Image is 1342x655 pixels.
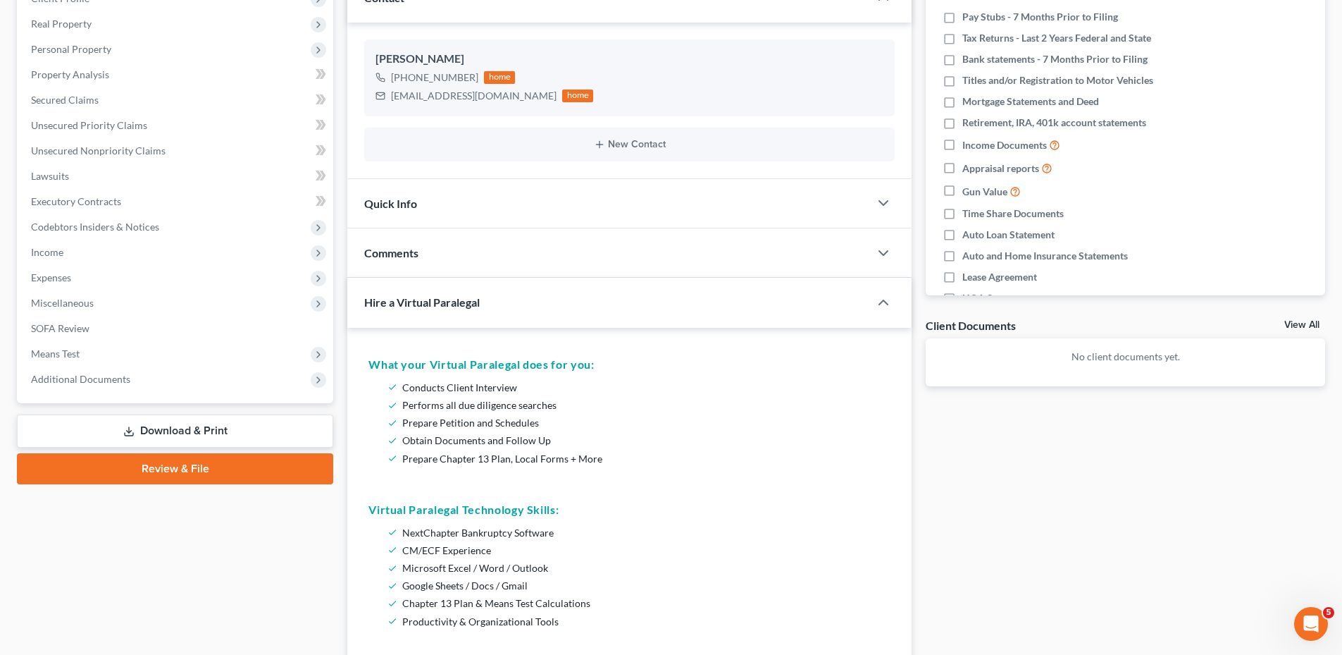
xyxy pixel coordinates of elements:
[31,297,94,309] span: Miscellaneous
[402,541,885,559] li: CM/ECF Experience
[962,116,1146,130] span: Retirement, IRA, 401k account statements
[962,94,1099,109] span: Mortgage Statements and Deed
[364,295,480,309] span: Hire a Virtual Paralegal
[1294,607,1328,641] iframe: Intercom live chat
[391,89,557,103] div: [EMAIL_ADDRESS][DOMAIN_NAME]
[391,71,478,85] div: [PHONE_NUMBER]
[375,139,883,150] button: New Contact
[31,195,121,207] span: Executory Contracts
[31,68,109,80] span: Property Analysis
[402,450,885,467] li: Prepare Chapter 13 Plan, Local Forms + More
[31,348,80,360] span: Means Test
[1284,320,1319,330] a: View All
[1323,607,1334,618] span: 5
[20,62,333,87] a: Property Analysis
[364,246,418,259] span: Comments
[402,414,885,431] li: Prepare Petition and Schedules
[20,87,333,113] a: Secured Claims
[402,594,885,612] li: Chapter 13 Plan & Means Test Calculations
[31,170,69,182] span: Lawsuits
[962,249,1128,263] span: Auto and Home Insurance Statements
[962,228,1055,242] span: Auto Loan Statement
[20,189,333,214] a: Executory Contracts
[962,138,1047,152] span: Income Documents
[20,138,333,164] a: Unsecured Nonpriority Claims
[962,73,1153,87] span: Titles and/or Registration to Motor Vehicles
[31,145,166,157] span: Unsecured Nonpriority Claims
[937,350,1314,364] p: No client documents yet.
[17,415,333,448] a: Download & Print
[962,161,1039,176] span: Appraisal reports
[402,431,885,449] li: Obtain Documents and Follow Up
[402,396,885,414] li: Performs all due diligence searches
[962,10,1118,24] span: Pay Stubs - 7 Months Prior to Filing
[962,207,1064,221] span: Time Share Documents
[31,246,63,258] span: Income
[484,71,515,84] div: home
[31,94,99,106] span: Secured Claims
[402,559,885,577] li: Microsoft Excel / Word / Outlook
[17,453,333,484] a: Review & File
[31,43,111,55] span: Personal Property
[31,373,130,385] span: Additional Documents
[962,185,1007,199] span: Gun Value
[962,270,1037,284] span: Lease Agreement
[31,271,71,283] span: Expenses
[31,119,147,131] span: Unsecured Priority Claims
[368,356,890,373] h5: What your Virtual Paralegal does for you:
[31,18,92,30] span: Real Property
[402,524,885,541] li: NextChapter Bankruptcy Software
[368,501,890,518] h5: Virtual Paralegal Technology Skills:
[31,322,89,334] span: SOFA Review
[375,51,883,68] div: [PERSON_NAME]
[402,577,885,594] li: Google Sheets / Docs / Gmail
[962,31,1151,45] span: Tax Returns - Last 2 Years Federal and State
[402,379,885,396] li: Conducts Client Interview
[20,316,333,341] a: SOFA Review
[926,318,1016,333] div: Client Documents
[20,164,333,189] a: Lawsuits
[402,613,885,630] li: Productivity & Organizational Tools
[31,221,159,233] span: Codebtors Insiders & Notices
[962,52,1148,66] span: Bank statements - 7 Months Prior to Filing
[962,291,1032,305] span: HOA Statement
[562,90,593,102] div: home
[20,113,333,138] a: Unsecured Priority Claims
[364,197,417,210] span: Quick Info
